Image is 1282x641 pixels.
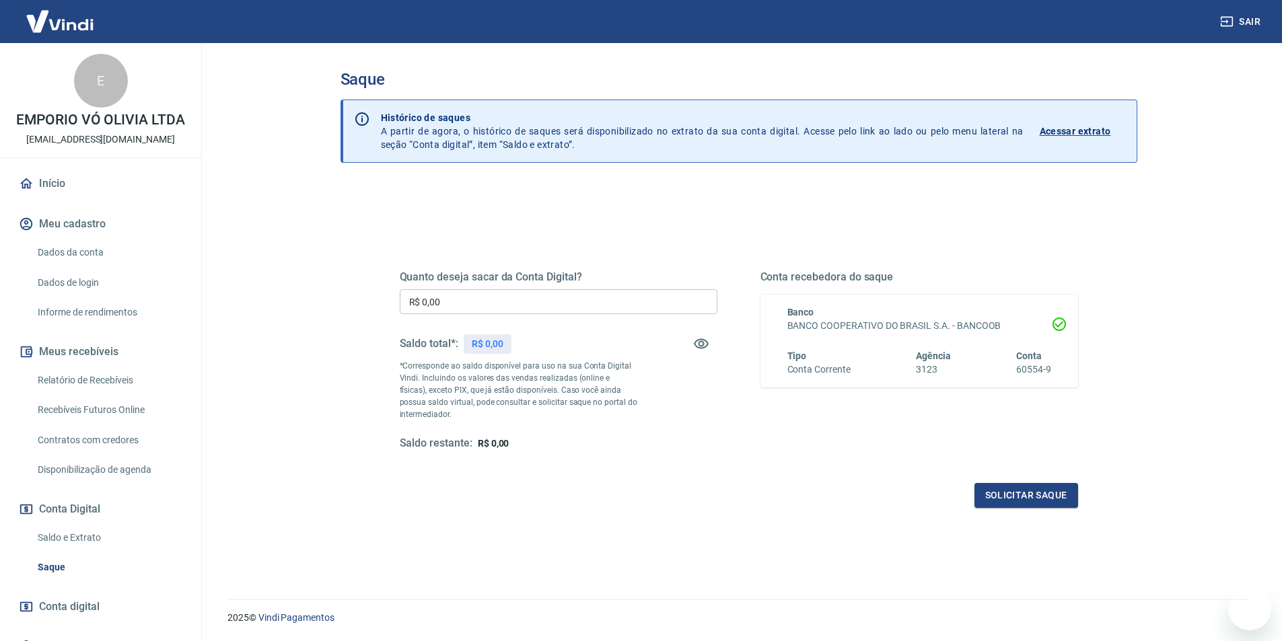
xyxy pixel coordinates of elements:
h5: Quanto deseja sacar da Conta Digital? [400,270,717,284]
button: Meus recebíveis [16,337,185,367]
a: Recebíveis Futuros Online [32,396,185,424]
a: Dados de login [32,269,185,297]
a: Dados da conta [32,239,185,266]
a: Relatório de Recebíveis [32,367,185,394]
img: Vindi [16,1,104,42]
h6: 60554-9 [1016,363,1051,377]
iframe: Botão para abrir a janela de mensagens [1228,587,1271,630]
span: Conta digital [39,597,100,616]
button: Solicitar saque [974,483,1078,508]
h5: Saldo restante: [400,437,472,451]
h6: 3123 [916,363,951,377]
span: R$ 0,00 [478,438,509,449]
p: Histórico de saques [381,111,1024,124]
h6: BANCO COOPERATIVO DO BRASIL S.A. - BANCOOB [787,319,1051,333]
p: Acessar extrato [1040,124,1111,138]
h6: Conta Corrente [787,363,851,377]
a: Acessar extrato [1040,111,1126,151]
button: Conta Digital [16,494,185,524]
a: Contratos com credores [32,426,185,454]
a: Saldo e Extrato [32,524,185,552]
span: Tipo [787,350,807,361]
h5: Conta recebedora do saque [760,270,1078,284]
p: A partir de agora, o histórico de saques será disponibilizado no extrato da sua conta digital. Ac... [381,111,1024,151]
a: Informe de rendimentos [32,299,185,326]
button: Meu cadastro [16,209,185,239]
span: Agência [916,350,951,361]
span: Banco [787,307,814,317]
div: E [74,54,128,108]
h3: Saque [341,70,1137,89]
p: EMPORIO VÓ OLIVIA LTDA [16,113,185,127]
a: Início [16,169,185,198]
h5: Saldo total*: [400,337,458,350]
span: Conta [1016,350,1042,361]
a: Vindi Pagamentos [258,612,334,623]
a: Saque [32,554,185,581]
button: Sair [1217,9,1266,34]
a: Disponibilização de agenda [32,456,185,484]
p: R$ 0,00 [472,337,503,351]
p: [EMAIL_ADDRESS][DOMAIN_NAME] [26,133,175,147]
a: Conta digital [16,592,185,621]
p: *Corresponde ao saldo disponível para uso na sua Conta Digital Vindi. Incluindo os valores das ve... [400,360,638,420]
p: 2025 © [227,611,1250,625]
